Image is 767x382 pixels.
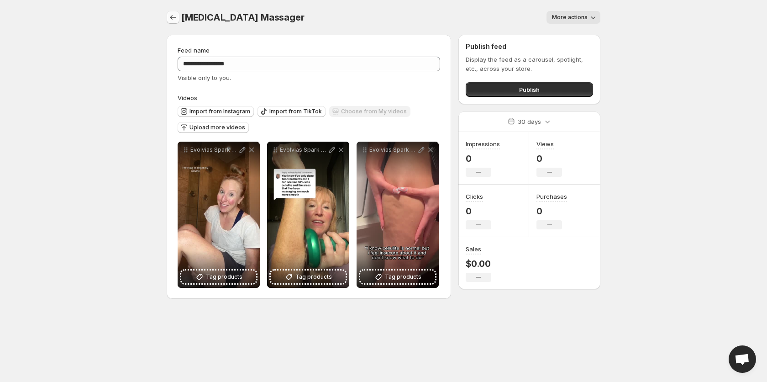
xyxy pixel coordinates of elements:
[181,12,304,23] span: [MEDICAL_DATA] Massager
[518,117,541,126] p: 30 days
[466,258,491,269] p: $0.00
[181,271,256,283] button: Tag products
[360,271,435,283] button: Tag products
[385,272,421,281] span: Tag products
[466,55,593,73] p: Display the feed as a carousel, spotlight, etc., across your store.
[466,139,500,149] h3: Impressions
[466,244,481,254] h3: Sales
[178,142,260,288] div: Evolvias Spark Shopify 1Tag products
[536,192,567,201] h3: Purchases
[466,206,491,217] p: 0
[167,11,179,24] button: Settings
[519,85,540,94] span: Publish
[178,106,254,117] button: Import from Instagram
[369,146,417,154] p: Evolvias Spark Shopify 2
[257,106,326,117] button: Import from TikTok
[466,192,483,201] h3: Clicks
[190,146,238,154] p: Evolvias Spark Shopify 1
[178,94,197,101] span: Videos
[280,146,327,154] p: Evolvias Spark Shopify
[466,42,593,51] h2: Publish feed
[271,271,346,283] button: Tag products
[178,74,231,81] span: Visible only to you.
[269,108,322,115] span: Import from TikTok
[536,153,562,164] p: 0
[267,142,349,288] div: Evolvias Spark ShopifyTag products
[536,139,554,149] h3: Views
[546,11,600,24] button: More actions
[552,14,588,21] span: More actions
[178,122,249,133] button: Upload more videos
[189,108,250,115] span: Import from Instagram
[536,206,567,217] p: 0
[466,82,593,97] button: Publish
[189,124,245,131] span: Upload more videos
[729,345,756,373] div: Open chat
[466,153,500,164] p: 0
[178,47,210,54] span: Feed name
[206,272,242,281] span: Tag products
[295,272,332,281] span: Tag products
[357,142,439,288] div: Evolvias Spark Shopify 2Tag products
